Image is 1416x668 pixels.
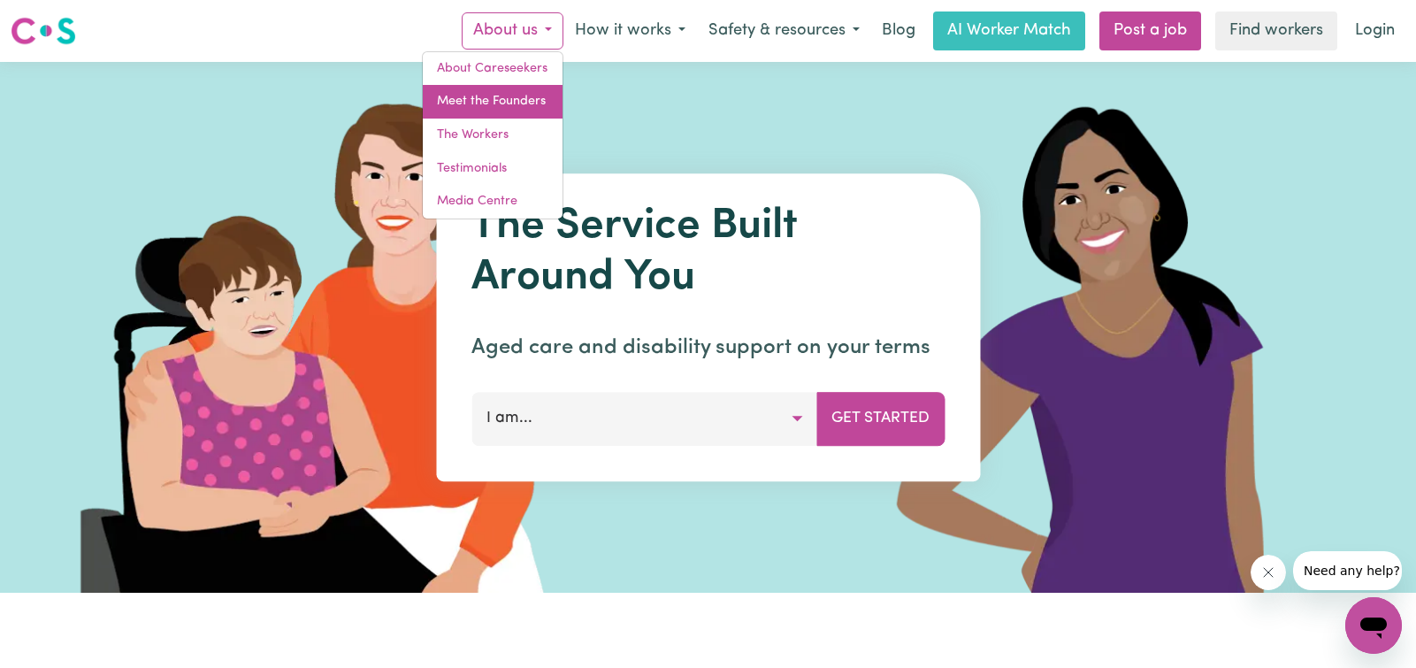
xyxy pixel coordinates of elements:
[423,119,563,152] a: The Workers
[471,202,945,303] h1: The Service Built Around You
[423,185,563,219] a: Media Centre
[697,12,871,50] button: Safety & resources
[1293,551,1402,590] iframe: Message from company
[563,12,697,50] button: How it works
[1215,12,1337,50] a: Find workers
[423,52,563,86] a: About Careseekers
[422,51,563,219] div: About us
[933,12,1085,50] a: AI Worker Match
[471,332,945,364] p: Aged care and disability support on your terms
[11,15,76,47] img: Careseekers logo
[462,12,563,50] button: About us
[1344,12,1405,50] a: Login
[423,85,563,119] a: Meet the Founders
[871,12,926,50] a: Blog
[471,392,817,445] button: I am...
[816,392,945,445] button: Get Started
[423,152,563,186] a: Testimonials
[1099,12,1201,50] a: Post a job
[1345,597,1402,654] iframe: Button to launch messaging window
[1251,555,1286,590] iframe: Close message
[11,11,76,51] a: Careseekers logo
